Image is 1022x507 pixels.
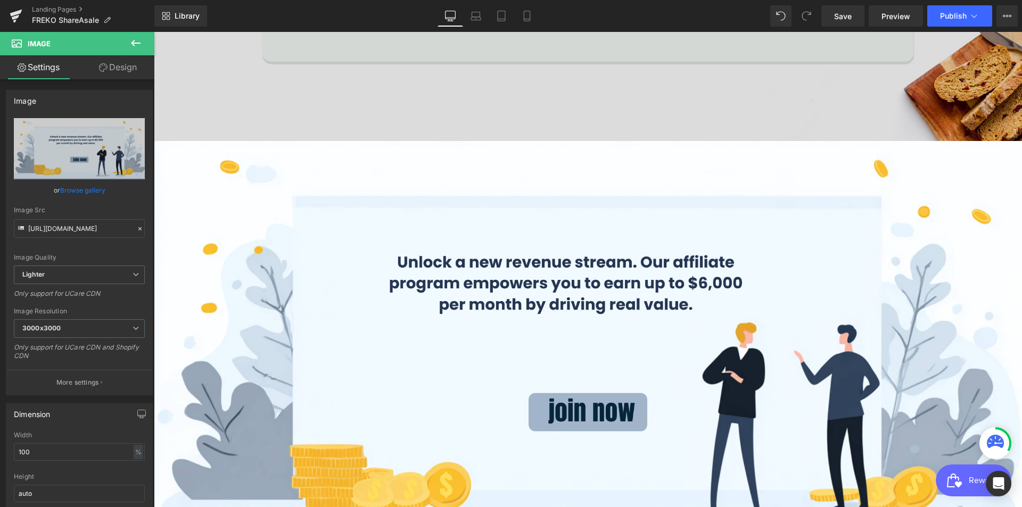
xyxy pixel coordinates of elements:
p: More settings [56,378,99,387]
span: Save [834,11,852,22]
div: Open Intercom Messenger [986,471,1011,496]
iframe: Button to open loyalty program pop-up [782,433,858,464]
div: Image Quality [14,254,145,261]
a: Browse gallery [60,181,105,200]
a: Landing Pages [32,5,154,14]
a: Preview [869,5,923,27]
span: Publish [940,12,967,20]
input: auto [14,485,145,502]
button: Redo [796,5,817,27]
div: Only support for UCare CDN [14,289,145,305]
div: Image Resolution [14,307,145,315]
span: Image [28,39,51,48]
button: Undo [770,5,792,27]
div: or [14,185,145,196]
div: Image Src [14,206,145,214]
div: Height [14,473,145,480]
button: More [996,5,1018,27]
div: Only support for UCare CDN and Shopify CDN [14,343,145,367]
a: Desktop [438,5,463,27]
a: Design [79,55,156,79]
b: 3000x3000 [22,324,61,332]
a: New Library [154,5,207,27]
div: % [134,445,143,459]
div: Width [14,431,145,439]
div: Image [14,90,36,105]
input: auto [14,443,145,461]
span: Library [175,11,200,21]
a: Tablet [489,5,514,27]
button: Publish [927,5,992,27]
b: Lighter [22,270,45,278]
span: Preview [881,11,910,22]
a: Mobile [514,5,540,27]
div: Dimension [14,404,51,419]
a: Laptop [463,5,489,27]
button: More settings [6,370,152,395]
input: Link [14,219,145,238]
span: FREKO ShareAsale [32,16,99,24]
